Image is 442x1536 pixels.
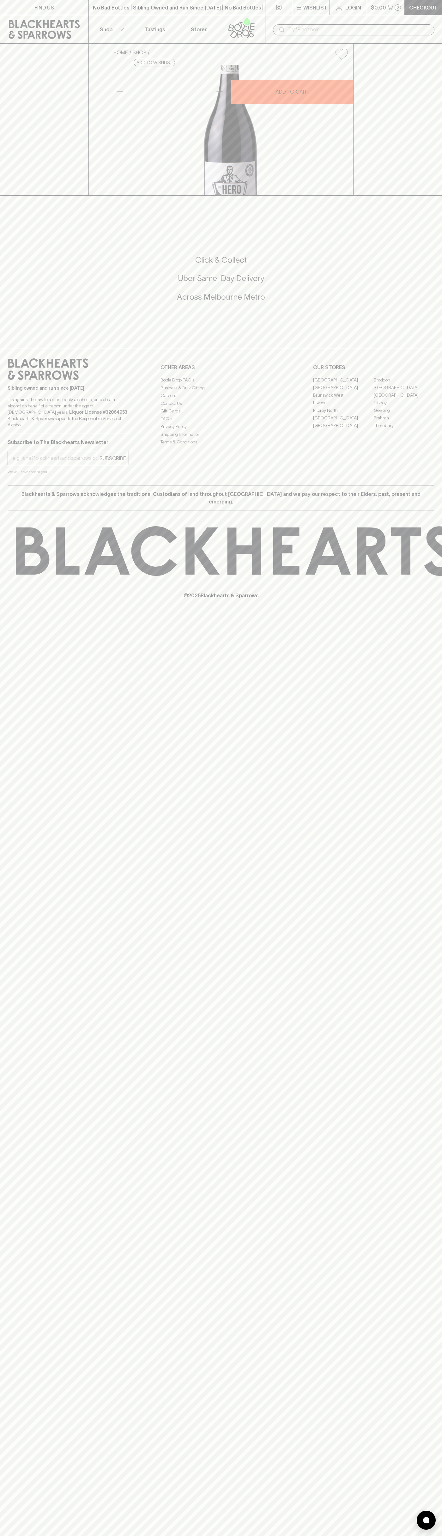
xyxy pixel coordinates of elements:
a: FAQ's [160,415,282,423]
a: Stores [177,15,221,43]
a: Shipping Information [160,430,282,438]
button: Add to wishlist [134,59,175,66]
a: Careers [160,392,282,399]
a: Prahran [374,414,434,422]
p: ADD TO CART [275,88,309,95]
p: OTHER AREAS [160,363,282,371]
a: Bottle Drop FAQ's [160,376,282,384]
p: $0.00 [371,4,386,11]
p: Sibling owned and run since [DATE] [8,385,129,391]
button: Add to wishlist [333,46,350,62]
button: ADD TO CART [231,80,353,104]
a: Privacy Policy [160,423,282,430]
a: [GEOGRAPHIC_DATA] [313,384,374,391]
a: Contact Us [160,399,282,407]
a: SHOP [133,50,146,55]
p: OUR STORES [313,363,434,371]
a: [GEOGRAPHIC_DATA] [313,422,374,429]
a: [GEOGRAPHIC_DATA] [313,376,374,384]
p: Shop [100,26,112,33]
h5: Across Melbourne Metro [8,292,434,302]
a: Braddon [374,376,434,384]
a: HOME [113,50,128,55]
a: Fitzroy North [313,406,374,414]
button: SUBSCRIBE [97,451,129,465]
a: Elwood [313,399,374,406]
a: Tastings [133,15,177,43]
a: Terms & Conditions [160,438,282,446]
img: bubble-icon [423,1517,429,1523]
p: Login [345,4,361,11]
p: Tastings [145,26,165,33]
p: 0 [397,6,399,9]
a: Thornbury [374,422,434,429]
a: Gift Cards [160,407,282,415]
a: Fitzroy [374,399,434,406]
p: FIND US [34,4,54,11]
div: Call to action block [8,229,434,335]
a: [GEOGRAPHIC_DATA] [313,414,374,422]
p: Blackhearts & Sparrows acknowledges the traditional Custodians of land throughout [GEOGRAPHIC_DAT... [12,490,430,505]
a: Business & Bulk Gifting [160,384,282,392]
p: Checkout [409,4,438,11]
p: Wishlist [303,4,327,11]
input: e.g. jane@blackheartsandsparrows.com.au [13,453,97,463]
input: Try "Pinot noir" [288,25,429,35]
p: Stores [191,26,207,33]
a: Geelong [374,406,434,414]
h5: Click & Collect [8,255,434,265]
a: [GEOGRAPHIC_DATA] [374,391,434,399]
h5: Uber Same-Day Delivery [8,273,434,283]
p: It is against the law to sell or supply alcohol to, or to obtain alcohol on behalf of a person un... [8,396,129,428]
img: 40476.png [108,65,353,195]
strong: Liquor License #32064953 [69,410,127,415]
a: Brunswick West [313,391,374,399]
p: SUBSCRIBE [100,454,126,462]
a: [GEOGRAPHIC_DATA] [374,384,434,391]
p: Subscribe to The Blackhearts Newsletter [8,438,129,446]
button: Shop [89,15,133,43]
p: We will never spam you [8,469,129,475]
